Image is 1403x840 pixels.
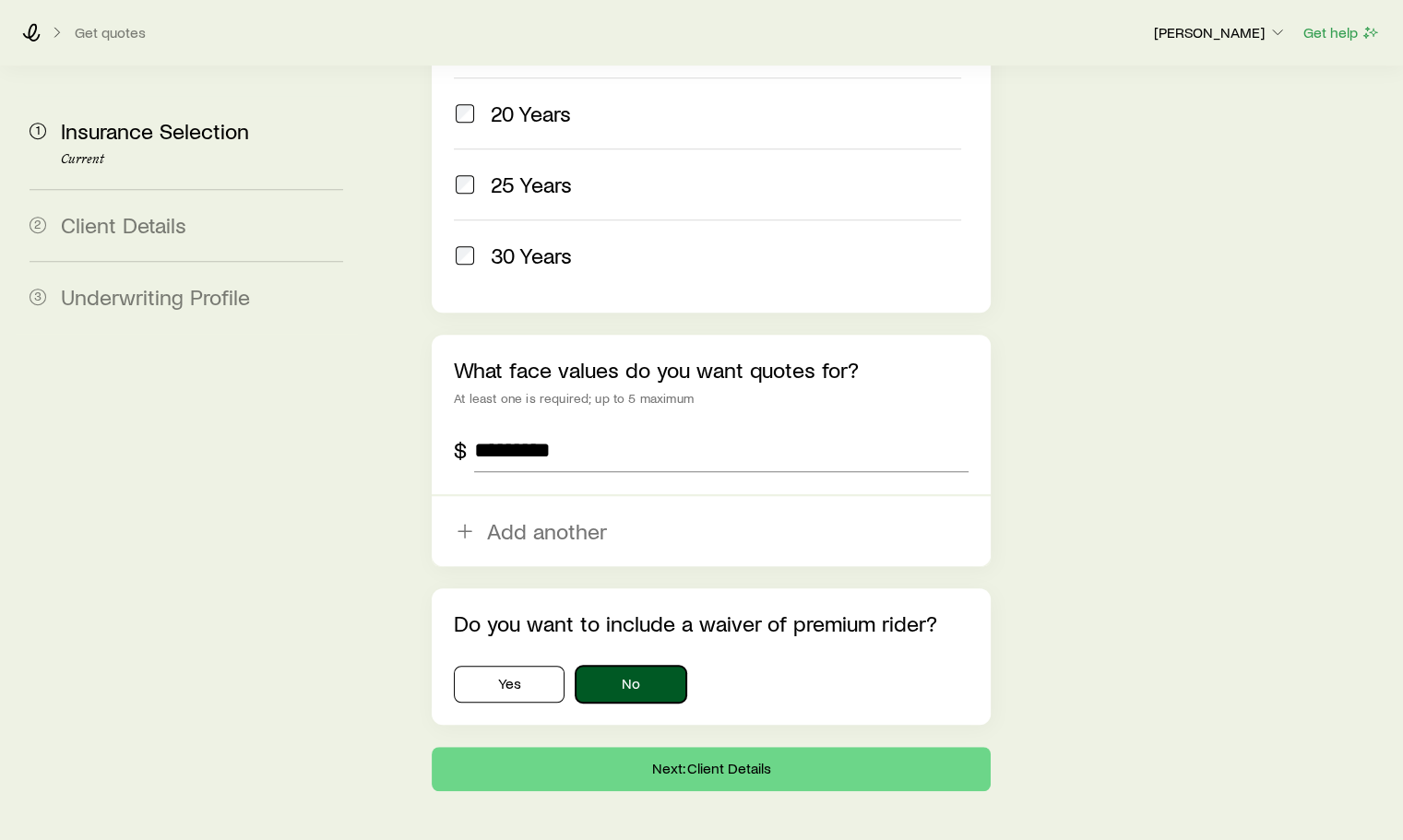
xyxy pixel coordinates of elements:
[454,666,565,703] button: Yes
[61,211,186,238] span: Client Details
[61,283,250,310] span: Underwriting Profile
[456,175,474,194] input: 25 Years
[576,666,686,703] button: No
[432,747,990,791] button: Next: Client Details
[1153,22,1288,44] button: [PERSON_NAME]
[74,24,147,41] button: Get quotes
[454,437,467,463] div: $
[456,104,474,123] input: 20 Years
[61,152,343,167] p: Current
[30,289,46,305] span: 3
[432,496,990,566] button: Add another
[61,117,249,144] span: Insurance Selection
[456,246,474,265] input: 30 Years
[30,123,46,139] span: 1
[454,610,968,636] p: Do you want to include a waiver of premium rider?
[1302,22,1381,43] button: Get help
[454,356,859,383] label: What face values do you want quotes for?
[30,217,46,233] span: 2
[491,101,571,126] span: 20 Years
[454,391,968,406] div: At least one is required; up to 5 maximum
[491,172,572,197] span: 25 Years
[1154,23,1287,41] p: [PERSON_NAME]
[491,243,572,268] span: 30 Years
